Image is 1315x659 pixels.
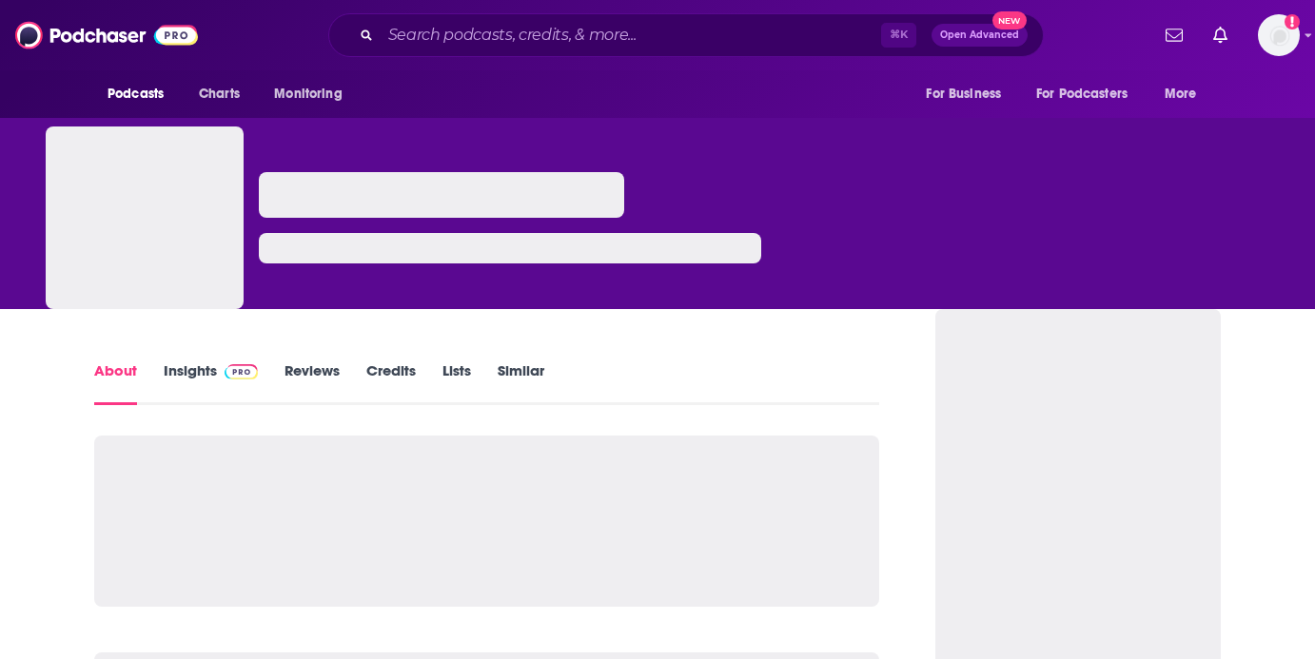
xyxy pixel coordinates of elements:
[992,11,1027,29] span: New
[199,81,240,107] span: Charts
[261,76,366,112] button: open menu
[108,81,164,107] span: Podcasts
[366,361,416,405] a: Credits
[1024,76,1155,112] button: open menu
[1258,14,1300,56] button: Show profile menu
[285,361,340,405] a: Reviews
[274,81,342,107] span: Monitoring
[932,24,1028,47] button: Open AdvancedNew
[913,76,1025,112] button: open menu
[381,20,881,50] input: Search podcasts, credits, & more...
[1036,81,1128,107] span: For Podcasters
[328,13,1044,57] div: Search podcasts, credits, & more...
[1258,14,1300,56] img: User Profile
[1285,14,1300,29] svg: Add a profile image
[94,361,137,405] a: About
[94,76,188,112] button: open menu
[498,361,544,405] a: Similar
[940,30,1019,40] span: Open Advanced
[1258,14,1300,56] span: Logged in as antonettefrontgate
[442,361,471,405] a: Lists
[1206,19,1235,51] a: Show notifications dropdown
[1158,19,1190,51] a: Show notifications dropdown
[15,17,198,53] img: Podchaser - Follow, Share and Rate Podcasts
[164,361,258,405] a: InsightsPodchaser Pro
[881,23,916,48] span: ⌘ K
[926,81,1001,107] span: For Business
[225,364,258,379] img: Podchaser Pro
[1151,76,1221,112] button: open menu
[186,76,251,112] a: Charts
[1165,81,1197,107] span: More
